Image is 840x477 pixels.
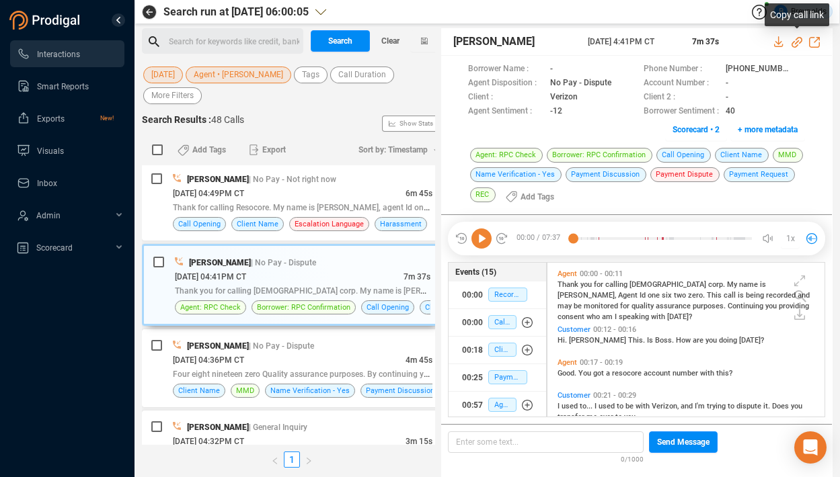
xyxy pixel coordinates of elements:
[175,272,246,281] span: [DATE] 04:41PM CT
[688,291,707,300] span: zero.
[739,280,760,289] span: name
[295,218,364,230] span: Escalation Language
[628,336,647,345] span: This.
[781,229,800,248] button: 1x
[676,336,693,345] span: How
[726,77,728,91] span: -
[406,437,432,446] span: 3m 15s
[262,139,286,161] span: Export
[488,288,527,302] span: Recording Disclosure
[632,302,656,310] span: quality
[724,291,738,300] span: call
[716,369,732,378] span: this?
[558,358,577,367] span: Agent
[10,40,124,67] li: Interactions
[558,369,578,378] span: Good.
[558,413,586,421] span: transfer
[358,139,428,161] span: Sort by: Timestamp
[449,337,546,363] button: 00:18Client Name
[728,402,736,410] span: to
[726,62,789,77] span: [PHONE_NUMBER]
[37,179,57,188] span: Inbox
[143,87,202,104] button: More Filters
[558,280,580,289] span: Thank
[577,358,625,367] span: 00:17 - 00:19
[37,50,80,59] span: Interactions
[241,139,294,161] button: Export
[17,137,114,164] a: Visuals
[786,228,795,249] span: 1x
[305,457,313,465] span: right
[151,67,175,83] span: [DATE]
[648,291,662,300] span: one
[602,312,615,321] span: am
[707,402,728,410] span: trying
[367,301,409,314] span: Call Opening
[470,148,543,163] span: Agent: RPC Check
[404,272,430,281] span: 7m 37s
[588,36,676,48] span: [DATE] 4:41PM CT
[142,329,442,407] div: [PERSON_NAME]| No Pay - Dispute[DATE] 04:36PM CT4m 45sFour eight nineteen zero Quality assurance ...
[550,105,562,119] span: -12
[791,402,802,410] span: you
[425,301,467,314] span: Client Name
[178,218,221,230] span: Call Opening
[586,413,599,421] span: me
[175,285,629,296] span: Thank you for calling [DEMOGRAPHIC_DATA] corp. My name is [PERSON_NAME], Agent Id one six two zer...
[746,291,766,300] span: being
[381,30,399,52] span: Clear
[644,105,719,119] span: Borrower Sentiment :
[738,291,746,300] span: is
[37,146,64,156] span: Visuals
[462,367,483,388] div: 00:25
[728,302,765,310] span: Continuing
[17,73,114,99] a: Smart Reports
[237,218,278,230] span: Client Name
[765,3,829,26] div: Copy call link
[382,116,439,132] button: Show Stats
[558,269,577,278] span: Agent
[311,30,370,52] button: Search
[350,139,442,161] button: Sort by: Timestamp
[300,451,317,468] li: Next Page
[142,114,211,125] span: Search Results :
[194,67,283,83] span: Agent • [PERSON_NAME]
[673,119,720,140] span: Scorecard • 2
[692,37,719,46] span: 7m 37s
[558,325,590,334] span: Customer
[730,119,805,140] button: + more metadata
[236,384,254,397] span: MMD
[17,40,114,67] a: Interactions
[651,312,667,321] span: with
[36,211,61,220] span: Admin
[449,392,546,419] button: 00:57Agent: RPC Check
[100,105,114,132] span: New!
[328,30,352,52] span: Search
[760,280,766,289] span: is
[488,398,517,412] span: Agent: RPC Check
[17,105,114,132] a: ExportsNew!
[605,280,629,289] span: calling
[521,186,554,208] span: Add Tags
[187,175,249,184] span: [PERSON_NAME]
[650,167,720,182] span: Payment Dispute
[665,119,727,140] button: Scorecard • 2
[590,325,639,334] span: 00:12 - 00:16
[10,105,124,132] li: Exports
[693,336,705,345] span: are
[558,302,574,310] span: may
[578,369,593,378] span: You
[338,67,386,83] span: Call Duration
[644,369,673,378] span: account
[37,114,65,124] span: Exports
[580,402,595,410] span: to...
[619,312,651,321] span: speaking
[794,431,827,464] div: Open Intercom Messenger
[17,169,114,196] a: Inbox
[736,402,763,410] span: dispute
[142,244,442,326] div: [PERSON_NAME]| No Pay - Dispute[DATE] 04:41PM CT7m 37sThank you for calling [DEMOGRAPHIC_DATA] co...
[189,258,251,267] span: [PERSON_NAME]
[488,370,527,384] span: Payment Dispute
[468,91,543,105] span: Client :
[593,369,606,378] span: got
